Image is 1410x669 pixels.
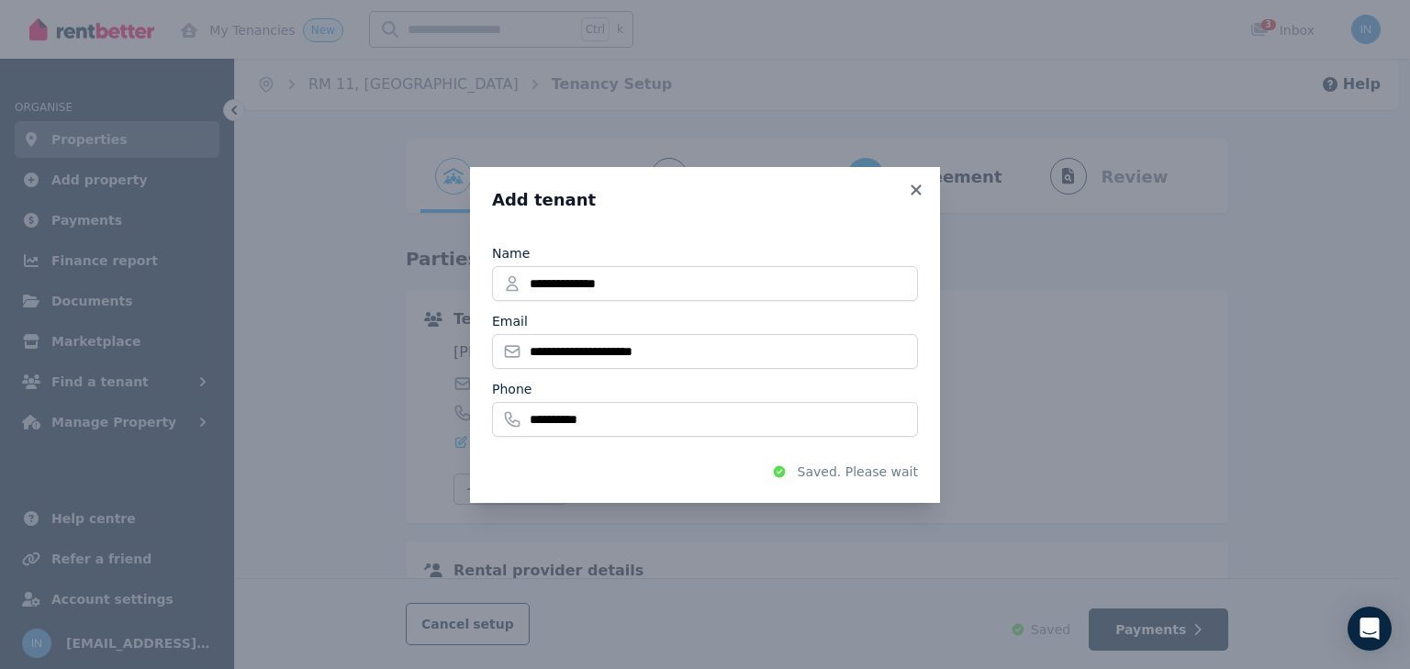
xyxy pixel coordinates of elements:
[492,380,532,398] label: Phone
[492,312,528,330] label: Email
[492,189,918,211] h3: Add tenant
[1348,607,1392,651] div: Open Intercom Messenger
[492,244,530,262] label: Name
[798,463,918,481] span: Saved. Please wait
